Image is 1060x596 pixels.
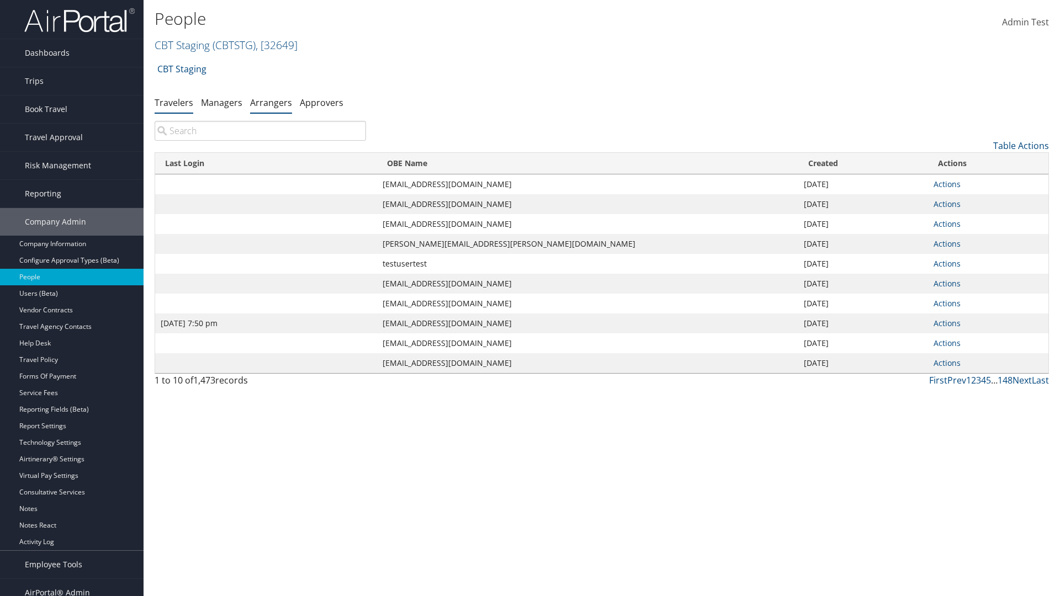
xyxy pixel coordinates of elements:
td: [EMAIL_ADDRESS][DOMAIN_NAME] [377,313,798,333]
span: Admin Test [1002,16,1049,28]
a: Arrangers [250,97,292,109]
a: Admin Test [1002,6,1049,40]
span: ( CBTSTG ) [213,38,256,52]
td: [PERSON_NAME][EMAIL_ADDRESS][PERSON_NAME][DOMAIN_NAME] [377,234,798,254]
td: [DATE] [798,274,928,294]
a: Actions [934,278,961,289]
span: Dashboards [25,39,70,67]
a: CBT Staging [157,58,206,80]
td: [EMAIL_ADDRESS][DOMAIN_NAME] [377,174,798,194]
a: 3 [976,374,981,386]
a: Actions [934,238,961,249]
span: Reporting [25,180,61,207]
span: Travel Approval [25,124,83,151]
td: [DATE] [798,254,928,274]
td: [DATE] [798,333,928,353]
a: Actions [934,298,961,308]
span: Employee Tools [25,551,82,578]
td: testusertest [377,254,798,274]
span: Trips [25,67,44,95]
td: [DATE] [798,214,928,234]
input: Search [155,121,366,141]
span: Risk Management [25,152,91,179]
a: Actions [934,258,961,269]
td: [DATE] [798,294,928,313]
img: airportal-logo.png [24,7,135,33]
a: 5 [986,374,991,386]
th: Created: activate to sort column ascending [798,153,928,174]
div: 1 to 10 of records [155,374,366,392]
th: OBE Name: activate to sort column ascending [377,153,798,174]
a: 4 [981,374,986,386]
th: Last Login: activate to sort column ascending [155,153,377,174]
a: Actions [934,318,961,328]
td: [EMAIL_ADDRESS][DOMAIN_NAME] [377,214,798,234]
a: Last [1032,374,1049,386]
td: [EMAIL_ADDRESS][DOMAIN_NAME] [377,194,798,214]
td: [EMAIL_ADDRESS][DOMAIN_NAME] [377,333,798,353]
h1: People [155,7,751,30]
td: [EMAIL_ADDRESS][DOMAIN_NAME] [377,294,798,313]
td: [DATE] [798,353,928,373]
td: [DATE] [798,234,928,254]
td: [DATE] 7:50 pm [155,313,377,333]
a: 148 [998,374,1013,386]
span: Book Travel [25,95,67,123]
span: Company Admin [25,208,86,236]
a: Managers [201,97,242,109]
a: Actions [934,199,961,209]
a: CBT Staging [155,38,298,52]
a: Next [1013,374,1032,386]
td: [DATE] [798,313,928,333]
a: 2 [971,374,976,386]
a: Table Actions [993,140,1049,152]
td: [EMAIL_ADDRESS][DOMAIN_NAME] [377,353,798,373]
a: 1 [966,374,971,386]
td: [EMAIL_ADDRESS][DOMAIN_NAME] [377,274,798,294]
a: Travelers [155,97,193,109]
span: , [ 32649 ] [256,38,298,52]
span: … [991,374,998,386]
a: First [929,374,947,386]
a: Actions [934,338,961,348]
a: Actions [934,358,961,368]
th: Actions [928,153,1048,174]
a: Prev [947,374,966,386]
td: [DATE] [798,194,928,214]
a: Approvers [300,97,343,109]
a: Actions [934,219,961,229]
span: 1,473 [193,374,215,386]
a: Actions [934,179,961,189]
td: [DATE] [798,174,928,194]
